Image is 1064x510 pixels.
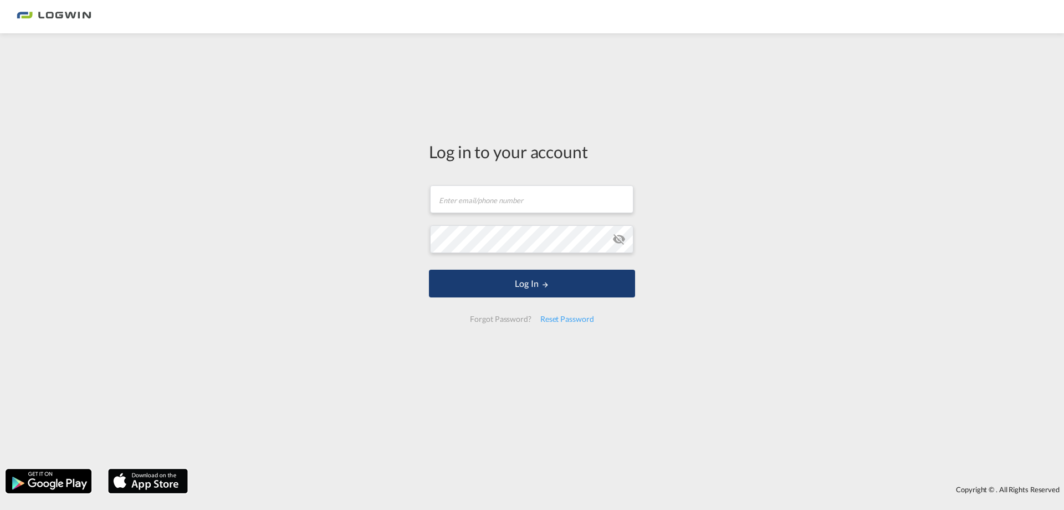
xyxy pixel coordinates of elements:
div: Forgot Password? [465,309,535,329]
button: LOGIN [429,270,635,297]
div: Copyright © . All Rights Reserved [193,480,1064,499]
div: Log in to your account [429,140,635,163]
input: Enter email/phone number [430,185,633,213]
div: Reset Password [536,309,598,329]
img: google.png [4,468,93,494]
md-icon: icon-eye-off [612,233,626,246]
img: apple.png [107,468,189,494]
img: bc73a0e0d8c111efacd525e4c8ad7d32.png [17,4,91,29]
